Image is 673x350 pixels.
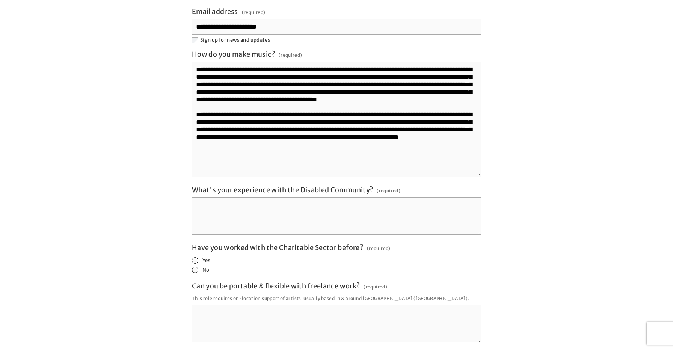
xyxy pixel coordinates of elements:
span: How do you make music? [192,50,275,59]
span: Have you worked with the Charitable Sector before? [192,243,363,252]
span: Sign up for news and updates [200,37,270,43]
span: (required) [242,7,266,17]
span: (required) [279,50,302,60]
span: Email address [192,7,238,16]
span: (required) [377,186,400,196]
span: What's your experience with the Disabled Community? [192,186,373,194]
p: This role requires on-location support of artists, usually based in & around [GEOGRAPHIC_DATA] ([... [192,293,481,303]
span: Can you be portable & flexible with freelance work? [192,282,360,290]
input: Sign up for news and updates [192,37,198,43]
span: No [202,267,210,273]
span: (required) [367,243,391,253]
span: (required) [364,282,387,292]
span: Yes [202,257,210,264]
